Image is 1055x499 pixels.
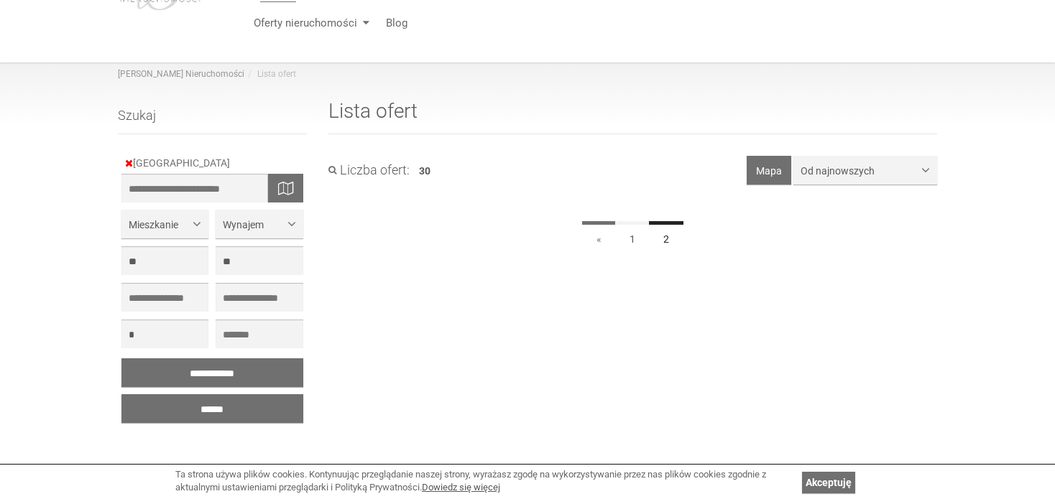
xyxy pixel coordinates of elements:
[118,108,307,134] h3: Szukaj
[802,472,855,493] a: Akceptuję
[129,218,190,232] span: Mieszkanie
[419,165,430,177] span: 30
[582,221,616,253] a: «
[422,482,500,493] a: Dowiedz się więcej
[243,9,375,37] a: Oferty nieruchomości
[375,9,407,37] a: Blog
[615,221,650,253] a: 1
[328,101,938,134] h1: Lista ofert
[223,218,285,232] span: Wynajem
[175,468,795,495] div: Ta strona używa plików cookies. Kontynuując przeglądanie naszej strony, wyrażasz zgodę na wykorzy...
[125,157,237,169] a: [GEOGRAPHIC_DATA]
[118,69,244,79] a: [PERSON_NAME] Nieruchomości
[649,221,683,253] a: 2
[267,174,303,202] div: Wyszukaj na mapie
[121,210,208,238] button: Mieszkanie
[793,156,937,185] button: Od najnowszych
[801,164,919,178] span: Od najnowszych
[747,156,791,185] button: Mapa
[216,210,303,238] button: Wynajem
[328,163,410,177] h3: Liczba ofert:
[244,68,296,80] li: Lista ofert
